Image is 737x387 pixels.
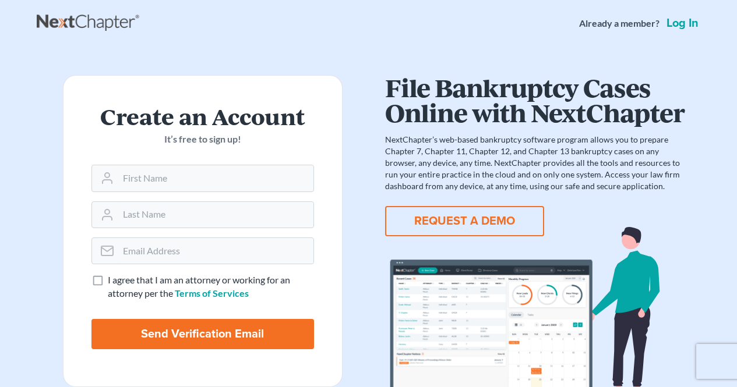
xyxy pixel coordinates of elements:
[118,165,313,191] input: First Name
[175,287,249,299] a: Terms of Services
[385,134,685,192] p: NextChapter’s web-based bankruptcy software program allows you to prepare Chapter 7, Chapter 11, ...
[385,206,544,236] button: REQUEST A DEMO
[118,238,313,264] input: Email Address
[664,17,701,29] a: Log in
[91,104,314,128] h2: Create an Account
[91,319,314,349] input: Send Verification Email
[108,274,290,299] span: I agree that I am an attorney or working for an attorney per the
[579,17,660,30] strong: Already a member?
[118,202,313,228] input: Last Name
[385,75,685,125] h1: File Bankruptcy Cases Online with NextChapter
[91,133,314,146] p: It’s free to sign up!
